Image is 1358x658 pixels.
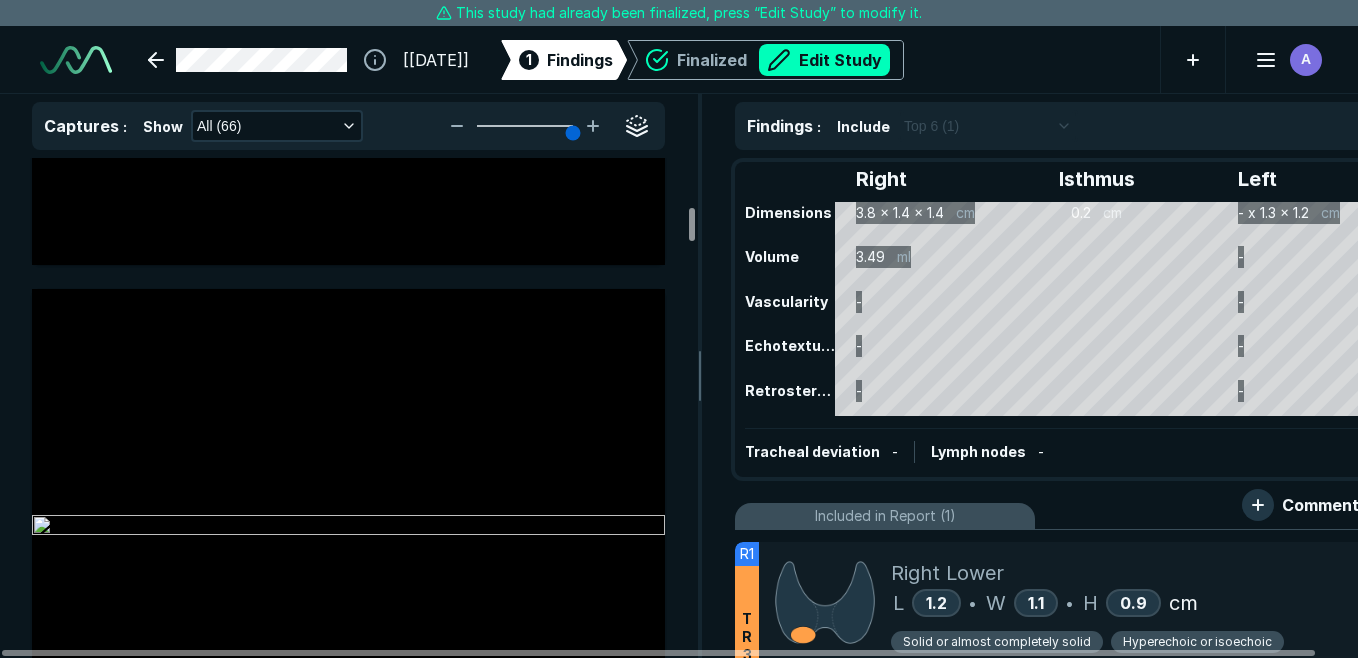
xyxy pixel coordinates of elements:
[1242,40,1326,80] button: avatar-name
[891,558,1004,588] span: Right Lower
[1028,593,1044,613] span: 1.1
[456,2,922,24] span: This study had already been finalized, press “Edit Study” to modify it.
[745,443,880,460] span: Tracheal deviation
[677,44,890,76] div: Finalized
[501,40,627,80] div: 1Findings
[44,116,119,136] span: Captures
[123,118,127,135] span: :
[1169,588,1198,618] span: cm
[1038,443,1044,460] span: -
[627,40,904,80] div: FinalizedEdit Study
[969,591,976,615] span: •
[759,44,890,76] button: Edit Study
[815,505,956,527] span: Included in Report (1)
[904,115,959,137] span: Top 6 (1)
[747,116,813,136] span: Findings
[1301,49,1311,70] span: A
[143,116,183,137] span: Show
[817,118,821,135] span: :
[1120,593,1147,613] span: 0.9
[986,588,1006,618] span: W
[1066,591,1073,615] span: •
[903,633,1091,651] span: Solid or almost completely solid
[926,593,947,613] span: 1.2
[931,443,1026,460] span: Lymph nodes
[526,49,532,70] span: 1
[40,46,112,74] img: See-Mode Logo
[740,543,754,565] span: R1
[32,38,120,82] a: See-Mode Logo
[547,48,613,72] span: Findings
[1083,588,1098,618] span: H
[32,515,665,539] img: 255c8376-77d0-4a3e-87c1-2b4386098b97
[893,588,904,618] span: L
[403,48,469,72] span: [[DATE]]
[892,443,898,460] span: -
[775,558,875,647] img: 9xJJmnAAAABklEQVQDAOpasLqh+pV+AAAAAElFTkSuQmCC
[1290,44,1322,76] div: avatar-name
[837,116,890,137] span: Include
[1123,633,1272,651] span: Hyperechoic or isoechoic
[197,115,241,137] span: All (66)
